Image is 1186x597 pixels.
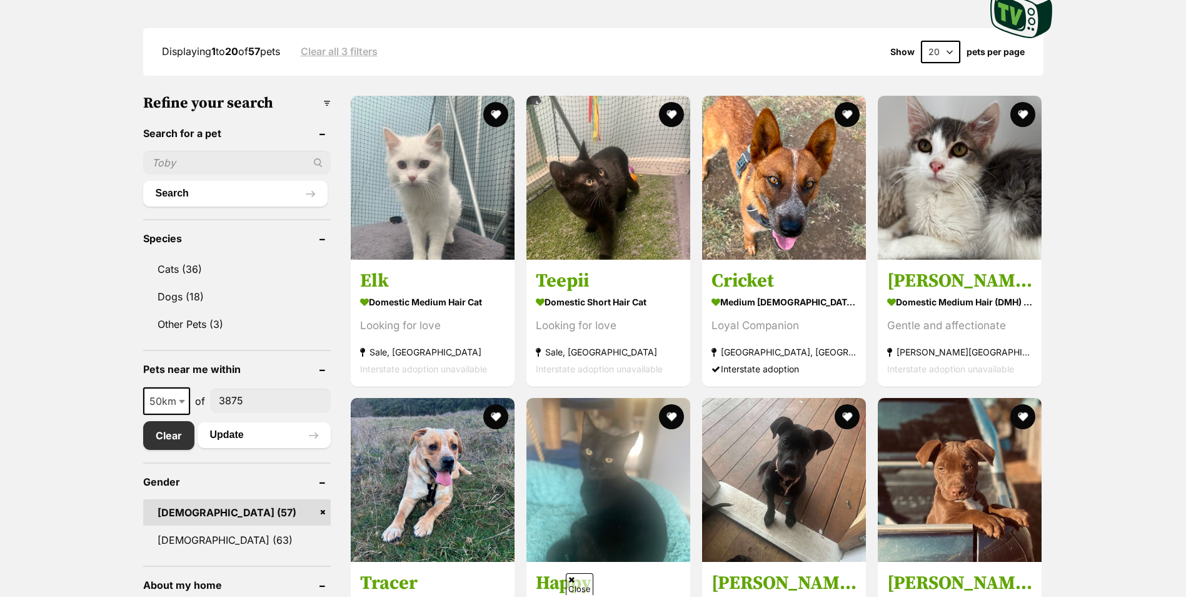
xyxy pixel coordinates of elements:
[711,343,857,360] strong: [GEOGRAPHIC_DATA], [GEOGRAPHIC_DATA]
[526,259,690,386] a: Teepii Domestic Short Hair Cat Looking for love Sale, [GEOGRAPHIC_DATA] Interstate adoption unava...
[659,404,684,429] button: favourite
[659,102,684,127] button: favourite
[143,579,331,591] header: About my home
[483,404,508,429] button: favourite
[143,499,331,526] a: [DEMOGRAPHIC_DATA] (57)
[360,363,487,374] span: Interstate adoption unavailable
[248,45,260,58] strong: 57
[360,571,505,595] h3: Tracer
[143,311,331,337] a: Other Pets (3)
[536,268,681,292] h3: Teepii
[702,259,866,386] a: Cricket medium [DEMOGRAPHIC_DATA] Dog Loyal Companion [GEOGRAPHIC_DATA], [GEOGRAPHIC_DATA] Inters...
[887,268,1032,292] h3: [PERSON_NAME]
[301,46,378,57] a: Clear all 3 filters
[225,45,238,58] strong: 20
[878,96,1042,260] img: Riley - Domestic Medium Hair (DMH) Cat
[835,102,860,127] button: favourite
[711,268,857,292] h3: Cricket
[143,527,331,553] a: [DEMOGRAPHIC_DATA] (63)
[143,256,331,282] a: Cats (36)
[143,387,190,415] span: 50km
[967,47,1025,57] label: pets per page
[144,392,189,410] span: 50km
[210,389,331,412] input: postcode
[1011,404,1036,429] button: favourite
[360,317,505,334] div: Looking for love
[143,476,331,487] header: Gender
[887,292,1032,310] strong: Domestic Medium Hair (DMH) Cat
[702,96,866,260] img: Cricket - Australian Cattle Dog
[1011,102,1036,127] button: favourite
[351,398,515,562] img: Tracer - Australian Cattle Dog
[536,363,663,374] span: Interstate adoption unavailable
[878,259,1042,386] a: [PERSON_NAME] Domestic Medium Hair (DMH) Cat Gentle and affectionate [PERSON_NAME][GEOGRAPHIC_DAT...
[143,233,331,244] header: Species
[143,128,331,139] header: Search for a pet
[536,343,681,360] strong: Sale, [GEOGRAPHIC_DATA]
[890,47,915,57] span: Show
[351,96,515,260] img: Elk - Domestic Medium Hair Cat
[143,181,328,206] button: Search
[711,317,857,334] div: Loyal Companion
[887,317,1032,334] div: Gentle and affectionate
[360,343,505,360] strong: Sale, [GEOGRAPHIC_DATA]
[702,398,866,562] img: Bobby - American Bulldog x Mixed breed Dog
[526,398,690,562] img: Happy - Domestic Short Hair (DSH) Cat
[143,283,331,310] a: Dogs (18)
[526,96,690,260] img: Teepii - Domestic Short Hair Cat
[536,571,681,595] h3: Happy
[360,292,505,310] strong: Domestic Medium Hair Cat
[195,394,205,409] span: of
[143,151,331,175] input: Toby
[351,259,515,386] a: Elk Domestic Medium Hair Cat Looking for love Sale, [GEOGRAPHIC_DATA] Interstate adoption unavail...
[162,45,280,58] span: Displaying to of pets
[887,571,1032,595] h3: [PERSON_NAME]
[143,421,194,450] a: Clear
[887,363,1014,374] span: Interstate adoption unavailable
[360,268,505,292] h3: Elk
[143,364,331,375] header: Pets near me within
[711,571,857,595] h3: [PERSON_NAME]
[536,292,681,310] strong: Domestic Short Hair Cat
[536,317,681,334] div: Looking for love
[483,102,508,127] button: favourite
[835,404,860,429] button: favourite
[711,360,857,377] div: Interstate adoption
[711,292,857,310] strong: medium [DEMOGRAPHIC_DATA] Dog
[143,94,331,112] h3: Refine your search
[211,45,216,58] strong: 1
[566,573,593,595] span: Close
[878,398,1042,562] img: Murphy - Mixed breed Dog
[198,422,331,447] button: Update
[887,343,1032,360] strong: [PERSON_NAME][GEOGRAPHIC_DATA]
